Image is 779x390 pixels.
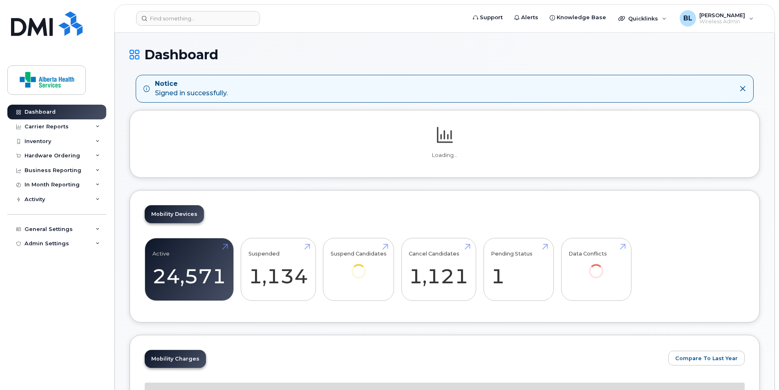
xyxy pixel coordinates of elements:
[331,242,387,289] a: Suspend Candidates
[145,205,204,223] a: Mobility Devices
[155,79,228,98] div: Signed in successfully.
[409,242,468,296] a: Cancel Candidates 1,121
[145,152,745,159] p: Loading...
[248,242,308,296] a: Suspended 1,134
[491,242,546,296] a: Pending Status 1
[145,350,206,368] a: Mobility Charges
[152,242,226,296] a: Active 24,571
[668,351,745,365] button: Compare To Last Year
[155,79,228,89] strong: Notice
[675,354,738,362] span: Compare To Last Year
[569,242,624,289] a: Data Conflicts
[130,47,760,62] h1: Dashboard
